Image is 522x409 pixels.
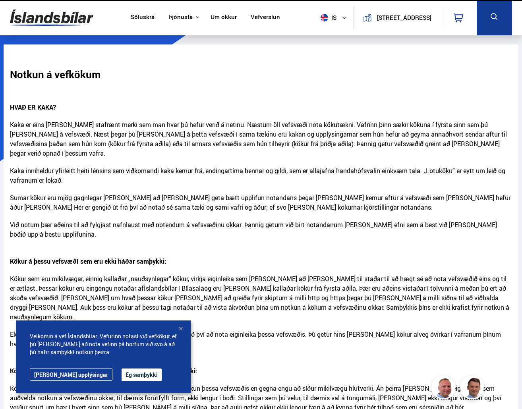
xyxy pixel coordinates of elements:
button: [STREET_ADDRESS] [375,14,433,21]
strong: HVAÐ ER KAKA? [10,103,56,112]
span: Velkomin á vef Íslandsbílar. Vefurinn notast við vefkökur, ef þú [PERSON_NAME] að nota vefinn þá ... [30,332,177,356]
strong: Kökur á þessu vefsvæðI sem eru ekki háðar samþykki: [10,257,166,266]
a: [STREET_ADDRESS] [358,6,439,29]
p: Sumar kökur eru mjög gagnlegar [PERSON_NAME] að [PERSON_NAME] geta bætt upplifun notandans þegar ... [10,193,512,220]
button: Þjónusta [168,14,193,21]
button: Ég samþykki [122,368,162,381]
span: is [317,14,337,21]
p: Ekki er hægt að [PERSON_NAME] nauðsynlegar kökur óvirkar með því að nota eiginleika þessa vefsvæð... [10,330,512,366]
button: is [317,6,353,29]
span: Íslandsbílar | Bílasala [144,284,204,293]
img: siFngHWaQ9KaOqBr.png [433,377,456,401]
p: Kaka inniheldur yfirleitt heiti lénsins sem viðkomandi kaka kemur frá, endingartíma hennar og gil... [10,166,512,193]
img: FbJEzSuNWCJXmdc-.webp [461,377,485,401]
strong: Kökur frá fyrsta aðila á þessu vefsvæðI sem eru háðar samþykki: [10,367,197,375]
p: Kaka er eins [PERSON_NAME] stafrænt merki sem man hvar þú hefur verið á netinu. Næstum öll vefsvæ... [10,120,512,166]
img: svg+xml;base64,PHN2ZyB4bWxucz0iaHR0cDovL3d3dy53My5vcmcvMjAwMC9zdmciIHdpZHRoPSI1MTIiIGhlaWdodD0iNT... [321,14,328,21]
a: Um okkur [211,14,237,22]
a: [PERSON_NAME] upplýsingar [30,368,112,381]
a: Söluskrá [131,14,155,22]
img: G0Ugv5HjCgRt.svg [10,5,93,31]
p: Kökur sem eru mikilvægar, einnig kallaðar „nauðsynlegar“ kökur, virkja eiginleika sem [PERSON_NAM... [10,274,512,330]
a: Vefverslun [251,14,280,22]
p: Við notum þær aðeins til að fylgjast nafnlaust með notendum á vefsvæðinu okkar. Þannig getum við ... [10,220,512,257]
h3: Notkun á vefkökum [10,68,512,80]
